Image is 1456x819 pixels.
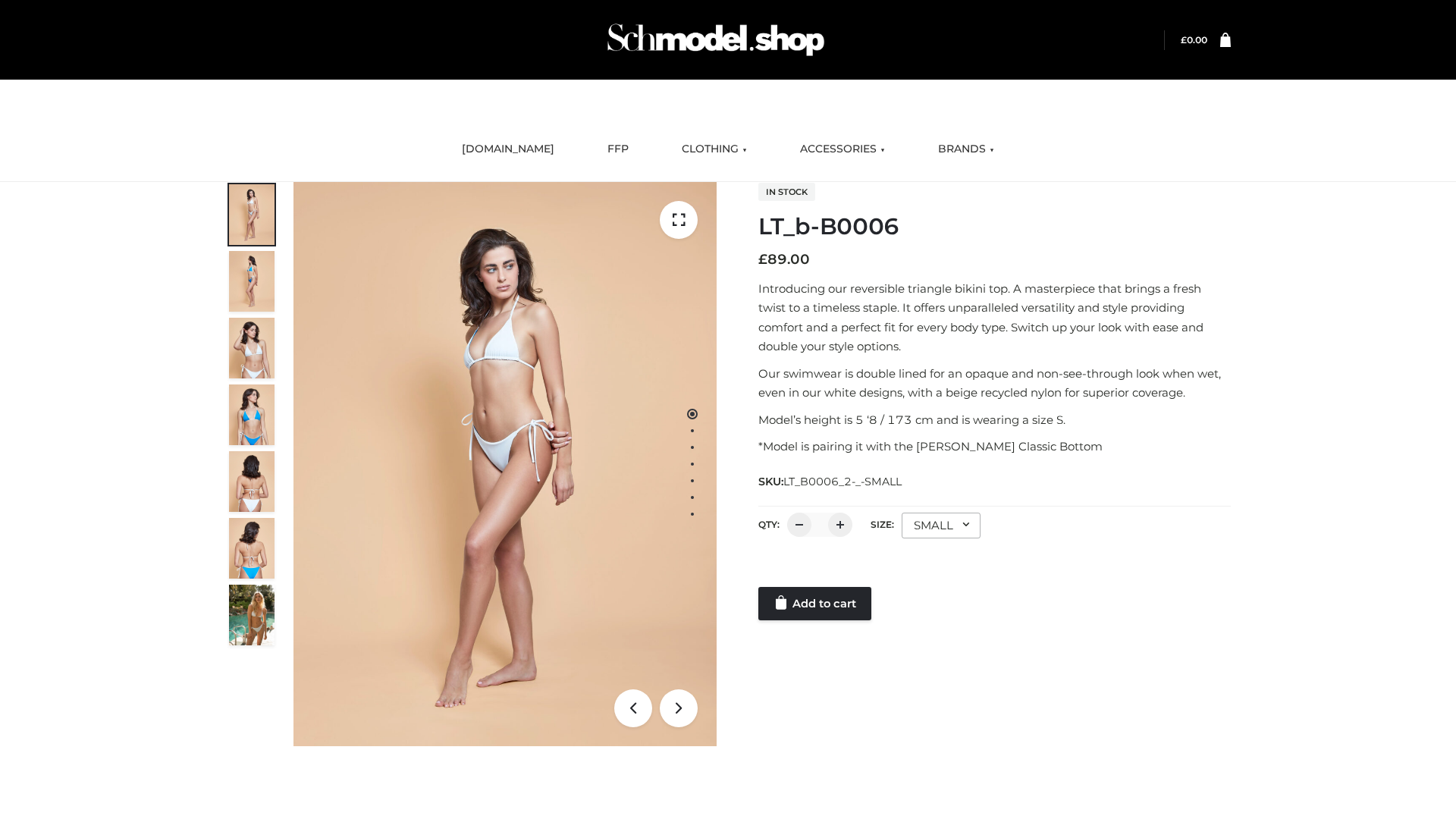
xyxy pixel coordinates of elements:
[229,585,275,645] img: Arieltop_CloudNine_AzureSky2.jpg
[1181,34,1207,45] bdi: 0.00
[602,10,830,70] img: Schmodel Admin 964
[450,133,566,166] a: [DOMAIN_NAME]
[1181,34,1207,45] a: £0.00
[758,251,810,268] bdi: 89.00
[670,133,758,166] a: CLOTHING
[229,251,275,312] img: ArielClassicBikiniTop_CloudNine_AzureSky_OW114ECO_2-scaled.jpg
[758,251,767,268] span: £
[229,518,275,579] img: ArielClassicBikiniTop_CloudNine_AzureSky_OW114ECO_8-scaled.jpg
[758,519,780,530] label: QTY:
[902,513,981,538] div: SMALL
[758,213,1231,240] h1: LT_b-B0006
[758,183,815,201] span: In stock
[229,451,275,512] img: ArielClassicBikiniTop_CloudNine_AzureSky_OW114ECO_7-scaled.jpg
[758,437,1231,457] p: *Model is pairing it with the [PERSON_NAME] Classic Bottom
[789,133,896,166] a: ACCESSORIES
[229,384,275,445] img: ArielClassicBikiniTop_CloudNine_AzureSky_OW114ECO_4-scaled.jpg
[758,472,903,491] span: SKU:
[229,184,275,245] img: ArielClassicBikiniTop_CloudNine_AzureSky_OW114ECO_1-scaled.jpg
[927,133,1006,166] a: BRANDS
[758,279,1231,356] p: Introducing our reversible triangle bikini top. A masterpiece that brings a fresh twist to a time...
[1181,34,1187,45] span: £
[871,519,894,530] label: Size:
[758,587,871,620] a: Add to cart
[758,364,1231,403] p: Our swimwear is double lined for an opaque and non-see-through look when wet, even in our white d...
[293,182,717,746] img: ArielClassicBikiniTop_CloudNine_AzureSky_OW114ECO_1
[758,410,1231,430] p: Model’s height is 5 ‘8 / 173 cm and is wearing a size S.
[783,475,902,488] span: LT_B0006_2-_-SMALL
[596,133,640,166] a: FFP
[229,318,275,378] img: ArielClassicBikiniTop_CloudNine_AzureSky_OW114ECO_3-scaled.jpg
